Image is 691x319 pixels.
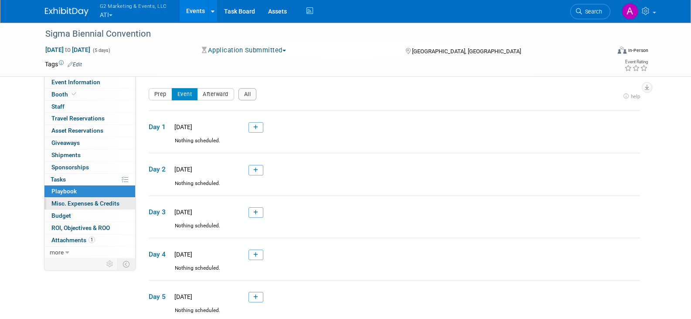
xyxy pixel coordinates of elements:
[172,251,192,258] span: [DATE]
[44,234,135,246] a: Attachments1
[51,224,110,231] span: ROI, Objectives & ROO
[149,264,640,280] div: Nothing scheduled.
[44,222,135,234] a: ROI, Objectives & ROO
[172,123,192,130] span: [DATE]
[622,3,638,20] img: Anna Lerner
[149,250,170,259] span: Day 4
[44,113,135,124] a: Travel Reservations
[149,122,170,132] span: Day 1
[172,88,198,100] button: Event
[149,222,640,237] div: Nothing scheduled.
[51,212,71,219] span: Budget
[559,45,649,58] div: Event Format
[412,48,521,55] span: [GEOGRAPHIC_DATA], [GEOGRAPHIC_DATA]
[45,46,91,54] span: [DATE] [DATE]
[51,151,81,158] span: Shipments
[44,174,135,185] a: Tasks
[44,89,135,100] a: Booth
[149,165,170,174] span: Day 2
[149,88,172,100] button: Prep
[44,137,135,149] a: Giveaways
[618,47,626,54] img: Format-Inperson.png
[51,176,66,183] span: Tasks
[149,207,170,217] span: Day 3
[149,180,640,195] div: Nothing scheduled.
[624,60,648,64] div: Event Rating
[197,88,234,100] button: Afterward
[44,125,135,137] a: Asset Reservations
[100,1,167,10] span: G2 Marketing & Events, LLC
[51,79,100,86] span: Event Information
[68,62,82,68] a: Edit
[570,4,610,19] a: Search
[172,166,192,173] span: [DATE]
[50,249,64,256] span: more
[51,127,103,134] span: Asset Reservations
[631,93,640,99] span: help
[42,26,597,42] div: Sigma Biennial Convention
[44,210,135,222] a: Budget
[51,103,65,110] span: Staff
[45,7,89,16] img: ExhibitDay
[582,8,602,15] span: Search
[102,258,118,270] td: Personalize Event Tab Strip
[149,292,170,302] span: Day 5
[51,91,78,98] span: Booth
[238,88,257,100] button: All
[44,161,135,173] a: Sponsorships
[89,237,95,243] span: 1
[172,293,192,300] span: [DATE]
[628,47,648,54] div: In-Person
[44,101,135,113] a: Staff
[117,258,135,270] td: Toggle Event Tabs
[92,48,110,53] span: (5 days)
[44,149,135,161] a: Shipments
[45,60,82,69] td: Tags
[51,200,119,207] span: Misc. Expenses & Credits
[44,198,135,209] a: Misc. Expenses & Credits
[51,115,105,122] span: Travel Reservations
[199,46,289,55] button: Application Submmitted
[44,247,135,258] a: more
[51,139,80,146] span: Giveaways
[72,92,76,96] i: Booth reservation complete
[64,46,72,53] span: to
[51,164,89,171] span: Sponsorships
[51,188,77,195] span: Playbook
[149,137,640,152] div: Nothing scheduled.
[44,185,135,197] a: Playbook
[44,76,135,88] a: Event Information
[172,209,192,216] span: [DATE]
[51,237,95,244] span: Attachments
